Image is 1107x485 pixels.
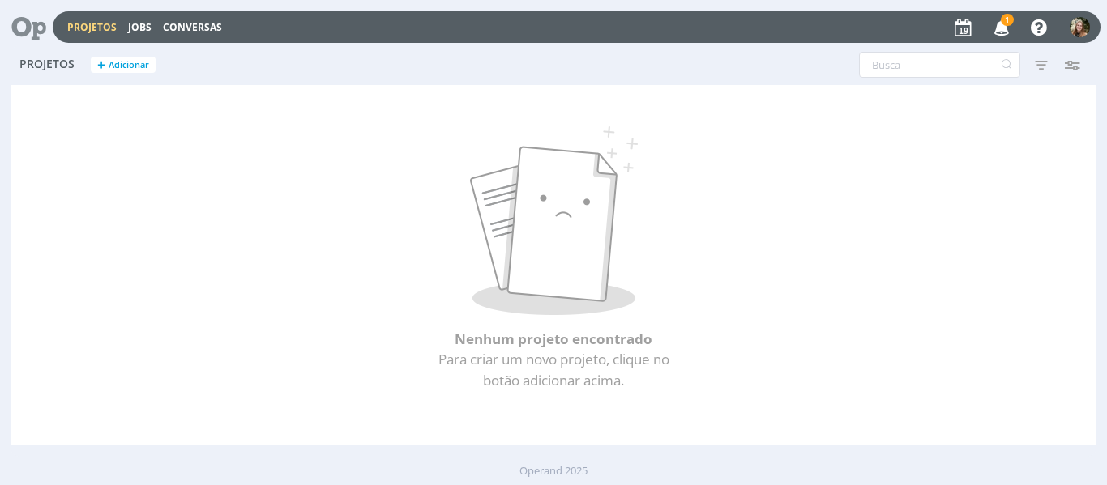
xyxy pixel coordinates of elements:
a: Projetos [67,20,117,34]
img: Sem resultados [470,126,638,316]
span: Adicionar [109,60,149,70]
a: Jobs [128,20,152,34]
a: Conversas [163,20,222,34]
div: Nenhum projeto encontrado [45,120,1062,411]
button: Conversas [158,21,227,34]
span: Projetos [19,57,75,71]
img: L [1070,17,1090,37]
span: 1 [1001,14,1014,26]
input: Busca [859,52,1020,78]
button: Jobs [123,21,156,34]
button: 1 [984,13,1017,42]
button: +Adicionar [91,57,156,74]
button: Projetos [62,21,122,34]
span: + [97,57,105,74]
button: L [1069,13,1091,41]
p: Para criar um novo projeto, clique no botão adicionar acima. [52,349,1055,390]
